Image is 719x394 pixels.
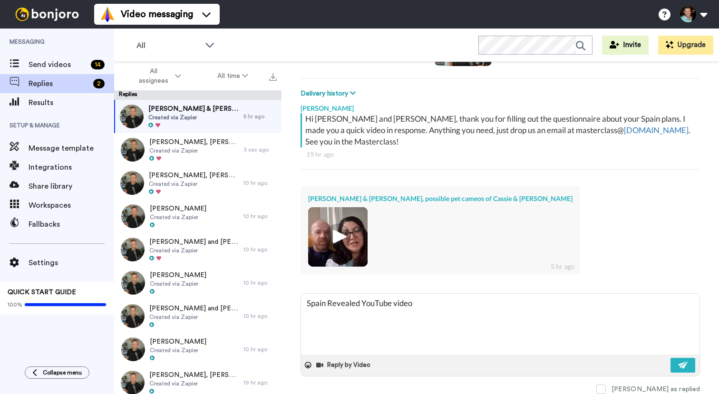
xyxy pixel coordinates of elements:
span: [PERSON_NAME] and [PERSON_NAME] [149,304,239,313]
div: 10 hr ago [243,212,277,220]
span: Share library [29,181,114,192]
a: [PERSON_NAME]Created via Zapier10 hr ago [114,200,282,233]
button: All time [199,67,267,85]
span: [PERSON_NAME], [PERSON_NAME] (spouse) [149,171,239,180]
img: vm-color.svg [100,7,115,22]
div: 19 hr ago [306,150,694,159]
img: d9d30ec4-021d-463a-a96b-98dbb19eb857-thumb.jpg [308,207,368,267]
span: Created via Zapier [149,313,239,321]
div: 2 [93,79,105,88]
div: 14 [91,60,105,69]
span: Replies [29,78,89,89]
span: Created via Zapier [149,380,239,387]
span: Integrations [29,162,114,173]
span: QUICK START GUIDE [8,289,76,296]
span: Results [29,97,114,108]
a: [PERSON_NAME]Created via Zapier10 hr ago [114,333,282,366]
div: 5 hr ago [551,262,574,271]
span: [PERSON_NAME] and [PERSON_NAME] [149,237,239,247]
img: a60f8cd9-e030-4110-b895-c3e9fbe37e7d-thumb.jpg [121,238,145,261]
span: Created via Zapier [148,114,239,121]
div: 10 hr ago [243,312,277,320]
button: Delivery history [301,88,359,99]
span: [PERSON_NAME] [150,337,206,346]
img: bj-logo-header-white.svg [11,8,83,21]
a: [PERSON_NAME] and [PERSON_NAME]Created via Zapier10 hr ago [114,233,282,266]
span: Fallbacks [29,219,114,230]
div: [PERSON_NAME] [301,99,700,113]
img: 10424bcd-7a1b-4959-8970-715c536d14b8-thumb.jpg [121,204,145,228]
div: Hi [PERSON_NAME] and [PERSON_NAME], thank you for filling out the questionnaire about your Spain ... [305,113,698,147]
span: Video messaging [121,8,193,21]
span: Created via Zapier [150,346,206,354]
div: 10 hr ago [243,346,277,353]
span: Message template [29,143,114,154]
span: [PERSON_NAME] [150,204,206,213]
img: d6ceef5a-bdf2-4aa6-9f34-b3c580ee1852-thumb.jpg [121,304,145,328]
span: All assignees [135,67,173,86]
img: ic_play_thick.png [325,224,351,250]
div: 10 hr ago [243,246,277,253]
button: All assignees [116,63,199,89]
span: Created via Zapier [149,180,239,188]
a: [PERSON_NAME] & [PERSON_NAME], possible pet cameos of Cassie & [PERSON_NAME]Created via Zapier5 h... [114,100,282,133]
a: [PERSON_NAME] and [PERSON_NAME]Created via Zapier10 hr ago [114,299,282,333]
button: Upgrade [658,36,713,55]
div: [PERSON_NAME] & [PERSON_NAME], possible pet cameos of Cassie & [PERSON_NAME] [308,194,573,203]
span: Workspaces [29,200,114,211]
div: Replies [114,90,282,100]
img: 6bbb9417-2030-4551-8d89-e90eeb4d9b64-thumb.jpg [120,105,144,128]
img: 70032ce3-2806-490b-9138-5a34a533b586-thumb.jpg [121,138,145,162]
textarea: Spain Revealed YouTube video [301,294,700,355]
div: [PERSON_NAME] as replied [612,384,700,394]
div: 3 sec ago [243,146,277,154]
div: 5 hr ago [243,113,277,120]
span: [PERSON_NAME], [PERSON_NAME] [149,370,239,380]
img: 3ef3e906-7437-41d7-a624-32bed28f7025-thumb.jpg [121,271,145,295]
div: 19 hr ago [243,379,277,386]
div: 10 hr ago [243,179,277,187]
button: Reply by Video [315,358,373,372]
span: Created via Zapier [149,147,239,154]
button: Collapse menu [25,366,89,379]
img: 93b5fb84-1b98-449e-8a96-7cbd244996d8-thumb.jpg [120,171,144,195]
span: [PERSON_NAME] [150,270,206,280]
span: 100% [8,301,22,308]
button: Invite [602,36,649,55]
a: [PERSON_NAME]Created via Zapier10 hr ago [114,266,282,299]
a: [DOMAIN_NAME] [624,125,689,135]
span: [PERSON_NAME] & [PERSON_NAME], possible pet cameos of Cassie & [PERSON_NAME] [148,104,239,114]
div: 10 hr ago [243,279,277,287]
span: Created via Zapier [150,280,206,288]
a: [PERSON_NAME], [PERSON_NAME]Created via Zapier3 sec ago [114,133,282,166]
span: Send videos [29,59,87,70]
img: 243f0009-6ddf-4721-81cc-c4e1702f9914-thumb.jpg [121,337,145,361]
span: Settings [29,257,114,269]
span: [PERSON_NAME], [PERSON_NAME] [149,137,239,147]
a: [PERSON_NAME], [PERSON_NAME] (spouse)Created via Zapier10 hr ago [114,166,282,200]
span: Collapse menu [43,369,82,376]
span: Created via Zapier [149,247,239,254]
img: send-white.svg [678,361,689,369]
button: Export all results that match these filters now. [266,69,280,83]
span: Created via Zapier [150,213,206,221]
img: export.svg [269,73,277,81]
span: All [136,40,200,51]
